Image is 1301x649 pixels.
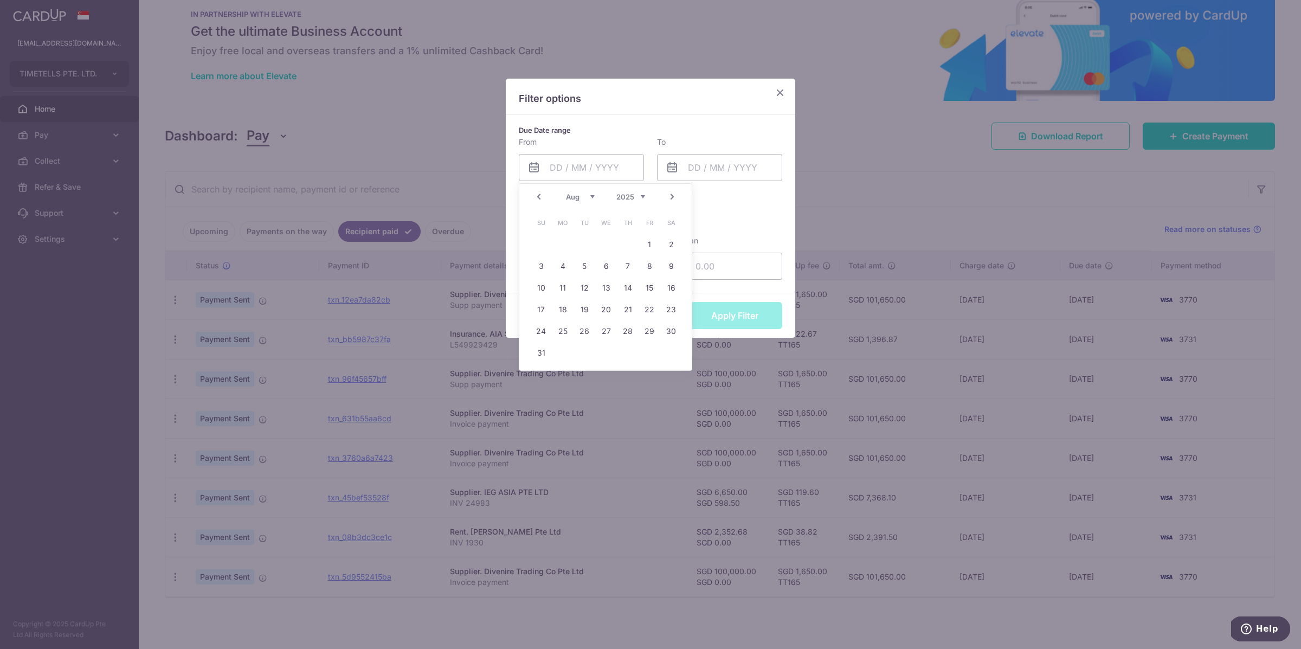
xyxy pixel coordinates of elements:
a: 26 [576,323,593,340]
a: Prev [532,190,545,203]
a: 12 [576,279,593,297]
input: DD / MM / YYYY [657,154,782,181]
a: 31 [532,344,550,362]
a: 18 [554,301,571,318]
a: 24 [532,323,550,340]
a: 3 [532,258,550,275]
a: 30 [662,323,680,340]
a: 8 [641,258,658,275]
a: 23 [662,301,680,318]
a: 13 [597,279,615,297]
a: 5 [576,258,593,275]
input: DD / MM / YYYY [519,154,644,181]
a: 11 [554,279,571,297]
label: To [657,137,666,147]
iframe: Opens a widget where you can find more information [1231,616,1290,644]
a: 25 [554,323,571,340]
a: 17 [532,301,550,318]
span: Sunday [532,214,550,232]
a: 22 [641,301,658,318]
a: 16 [662,279,680,297]
span: Saturday [662,214,680,232]
span: Monday [554,214,571,232]
span: Wednesday [597,214,615,232]
a: 28 [619,323,636,340]
a: 6 [597,258,615,275]
input: 0.00 [657,253,782,280]
a: 1 [641,236,658,253]
span: Tuesday [576,214,593,232]
button: Close [774,86,787,99]
a: 19 [576,301,593,318]
a: 20 [597,301,615,318]
a: 9 [662,258,680,275]
a: 27 [597,323,615,340]
p: Filter options [519,92,782,106]
a: 29 [641,323,658,340]
span: Help [25,8,47,17]
p: Due Date range [519,124,782,137]
span: Thursday [619,214,636,232]
a: 15 [641,279,658,297]
a: 4 [554,258,571,275]
label: From [519,137,537,147]
a: 14 [619,279,636,297]
a: 2 [662,236,680,253]
a: 7 [619,258,636,275]
a: Next [666,190,679,203]
a: 10 [532,279,550,297]
a: 21 [619,301,636,318]
span: Friday [641,214,658,232]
